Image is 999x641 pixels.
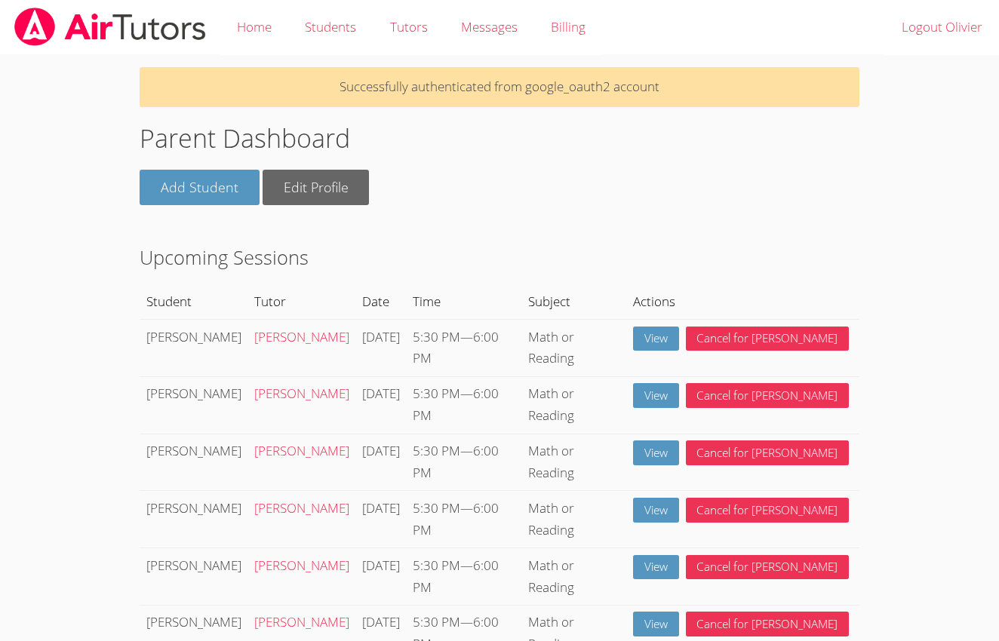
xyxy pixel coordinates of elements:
span: 5:30 PM [413,613,460,630]
a: [PERSON_NAME] [254,499,349,517]
a: [PERSON_NAME] [254,442,349,459]
a: View [633,440,679,465]
a: View [633,383,679,408]
p: Successfully authenticated from google_oauth2 account [140,67,859,107]
span: 5:30 PM [413,557,460,574]
span: 5:30 PM [413,328,460,345]
a: View [633,612,679,636]
a: View [633,327,679,351]
button: Cancel for [PERSON_NAME] [686,327,850,351]
div: [DATE] [362,383,400,405]
td: [PERSON_NAME] [140,547,247,605]
a: [PERSON_NAME] [254,613,349,630]
a: View [633,555,679,580]
a: Edit Profile [263,170,370,205]
td: Math or Reading [522,490,627,547]
span: 6:00 PM [413,499,499,538]
div: — [413,327,515,370]
div: [DATE] [362,555,400,577]
button: Cancel for [PERSON_NAME] [686,555,850,580]
div: — [413,383,515,427]
a: [PERSON_NAME] [254,385,349,402]
span: 5:30 PM [413,499,460,517]
th: Tutor [247,284,355,319]
td: [PERSON_NAME] [140,434,247,491]
span: 5:30 PM [413,442,460,459]
h1: Parent Dashboard [140,119,859,158]
span: 5:30 PM [413,385,460,402]
button: Cancel for [PERSON_NAME] [686,383,850,408]
td: Math or Reading [522,547,627,605]
td: Math or Reading [522,376,627,434]
div: [DATE] [362,612,400,633]
span: Messages [461,18,518,35]
div: — [413,440,515,484]
td: [PERSON_NAME] [140,319,247,376]
span: 6:00 PM [413,557,499,596]
div: [DATE] [362,327,400,348]
div: [DATE] [362,498,400,520]
div: [DATE] [362,440,400,462]
a: [PERSON_NAME] [254,557,349,574]
th: Student [140,284,247,319]
th: Actions [627,284,859,319]
a: View [633,498,679,523]
button: Cancel for [PERSON_NAME] [686,498,850,523]
td: Math or Reading [522,434,627,491]
td: [PERSON_NAME] [140,376,247,434]
th: Subject [522,284,627,319]
button: Cancel for [PERSON_NAME] [686,612,850,636]
th: Date [355,284,406,319]
a: [PERSON_NAME] [254,328,349,345]
td: Math or Reading [522,319,627,376]
button: Cancel for [PERSON_NAME] [686,440,850,465]
div: — [413,498,515,541]
td: [PERSON_NAME] [140,490,247,547]
div: — [413,555,515,599]
h2: Upcoming Sessions [140,243,859,271]
a: Add Student [140,170,260,205]
img: airtutors_banner-c4298cdbf04f3fff15de1276eac7730deb9818008684d7c2e4769d2f7ddbe033.png [13,8,207,46]
th: Time [406,284,521,319]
